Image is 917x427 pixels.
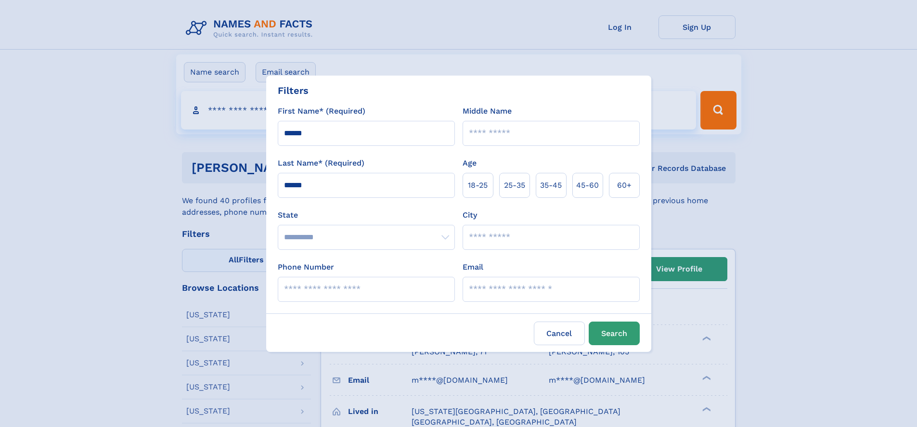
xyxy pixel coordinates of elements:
[468,180,488,191] span: 18‑25
[504,180,525,191] span: 25‑35
[278,261,334,273] label: Phone Number
[463,261,483,273] label: Email
[463,209,477,221] label: City
[463,157,477,169] label: Age
[278,157,364,169] label: Last Name* (Required)
[540,180,562,191] span: 35‑45
[617,180,632,191] span: 60+
[278,105,365,117] label: First Name* (Required)
[278,83,309,98] div: Filters
[534,322,585,345] label: Cancel
[576,180,599,191] span: 45‑60
[278,209,455,221] label: State
[589,322,640,345] button: Search
[463,105,512,117] label: Middle Name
